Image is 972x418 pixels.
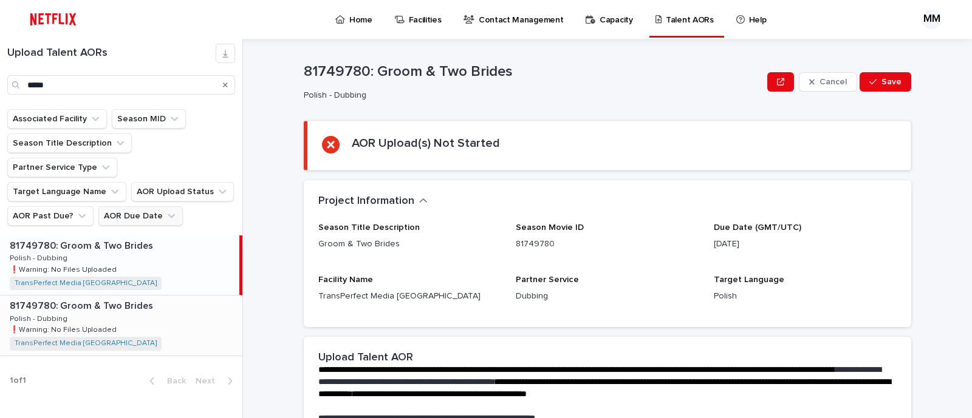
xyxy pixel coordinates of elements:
p: Dubbing [516,290,699,303]
button: Cancel [799,72,857,92]
h2: Upload Talent AOR [318,351,413,365]
span: Partner Service [516,275,579,284]
p: Polish [714,290,897,303]
span: Facility Name [318,275,373,284]
input: Search [7,75,235,95]
span: Due Date (GMT/UTC) [714,223,801,232]
button: Target Language Name [7,182,126,201]
a: TransPerfect Media [GEOGRAPHIC_DATA] [15,339,157,348]
h1: Upload Talent AORs [7,47,216,60]
span: Cancel [820,78,847,86]
p: Polish - Dubbing [304,90,758,101]
p: 81749780: Groom & Two Brides [10,238,156,252]
button: Back [140,376,191,386]
button: Project Information [318,195,428,208]
button: AOR Upload Status [131,182,234,201]
span: Next [196,377,222,385]
a: TransPerfect Media [GEOGRAPHIC_DATA] [15,279,157,288]
button: Associated Facility [7,109,107,129]
p: 81749780: Groom & Two Brides [304,63,762,81]
p: Polish - Dubbing [10,252,70,263]
p: Groom & Two Brides [318,238,501,251]
span: Target Language [714,275,784,284]
p: Polish - Dubbing [10,312,70,323]
span: Back [160,377,186,385]
button: Partner Service Type [7,158,117,177]
p: ❗️Warning: No Files Uploaded [10,323,119,334]
button: AOR Due Date [98,206,183,226]
button: AOR Past Due? [7,206,94,226]
p: TransPerfect Media [GEOGRAPHIC_DATA] [318,290,501,303]
img: ifQbXi3ZQGMSEF7WDB7W [24,7,82,32]
button: Season Title Description [7,133,132,153]
button: Save [860,72,911,92]
p: ❗️Warning: No Files Uploaded [10,263,119,274]
div: MM [922,10,942,29]
p: [DATE] [714,238,897,251]
p: 81749780 [516,238,699,251]
button: Next [191,376,242,386]
button: Season MID [112,109,186,129]
span: Save [881,78,902,86]
p: 81749780: Groom & Two Brides [10,298,156,312]
h2: Project Information [318,195,414,208]
h2: AOR Upload(s) Not Started [352,136,500,150]
span: Season Movie ID [516,223,584,232]
span: Season Title Description [318,223,420,232]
